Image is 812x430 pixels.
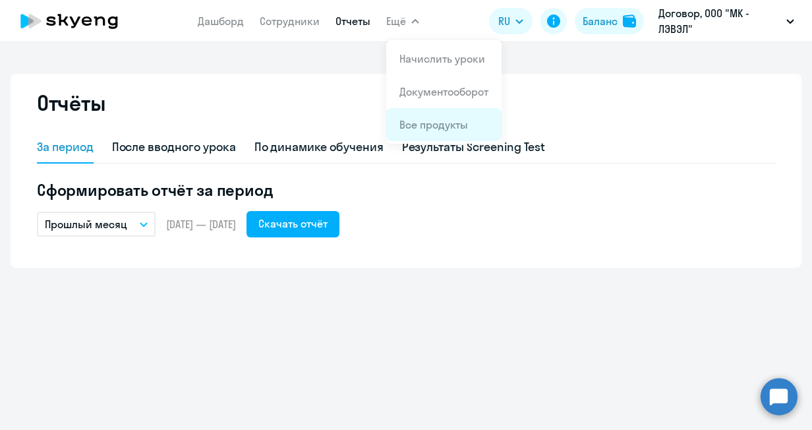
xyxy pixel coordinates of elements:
[45,216,127,232] p: Прошлый месяц
[198,15,244,28] a: Дашборд
[166,217,236,231] span: [DATE] — [DATE]
[575,8,644,34] button: Балансbalance
[37,138,94,156] div: За период
[489,8,533,34] button: RU
[112,138,236,156] div: После вводного урока
[399,118,468,131] a: Все продукты
[258,216,328,231] div: Скачать отчёт
[260,15,320,28] a: Сотрудники
[498,13,510,29] span: RU
[37,179,775,200] h5: Сформировать отчёт за период
[37,90,105,116] h2: Отчёты
[399,85,488,98] a: Документооборот
[402,138,546,156] div: Результаты Screening Test
[658,5,781,37] p: Договор, ООО "МК - ЛЭВЭЛ"
[254,138,384,156] div: По динамике обучения
[623,15,636,28] img: balance
[583,13,618,29] div: Баланс
[386,8,419,34] button: Ещё
[246,211,339,237] button: Скачать отчёт
[335,15,370,28] a: Отчеты
[37,212,156,237] button: Прошлый месяц
[386,13,406,29] span: Ещё
[399,52,485,65] a: Начислить уроки
[652,5,801,37] button: Договор, ООО "МК - ЛЭВЭЛ"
